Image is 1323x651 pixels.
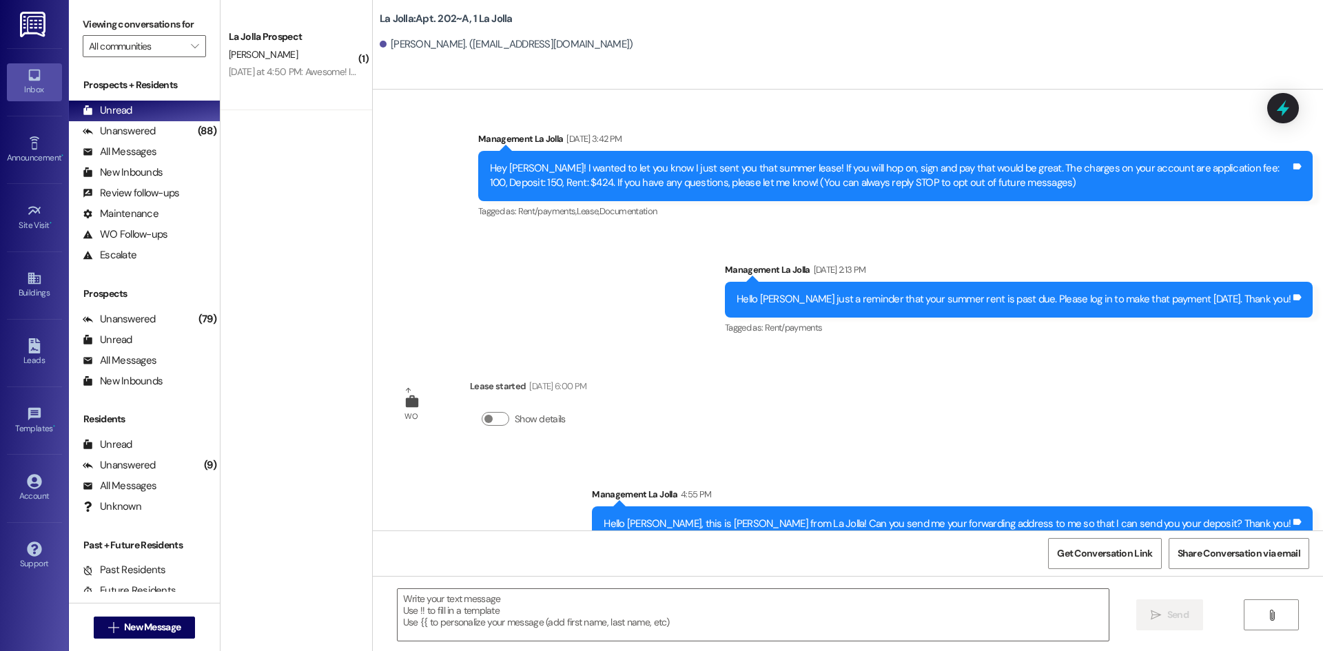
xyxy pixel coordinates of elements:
[404,409,418,424] div: WO
[83,583,176,598] div: Future Residents
[83,165,163,180] div: New Inbounds
[1057,546,1152,561] span: Get Conversation Link
[53,422,55,431] span: •
[83,312,156,327] div: Unanswered
[604,517,1291,531] div: Hello [PERSON_NAME], this is [PERSON_NAME] from La Jolla! Can you send me your forwarding address...
[89,35,184,57] input: All communities
[69,538,220,552] div: Past + Future Residents
[229,48,298,61] span: [PERSON_NAME]
[69,78,220,92] div: Prospects + Residents
[83,374,163,389] div: New Inbounds
[1266,610,1277,621] i: 
[83,563,166,577] div: Past Residents
[83,14,206,35] label: Viewing conversations for
[83,437,132,452] div: Unread
[515,412,566,426] label: Show details
[83,227,167,242] div: WO Follow-ups
[83,103,132,118] div: Unread
[7,199,62,236] a: Site Visit •
[1178,546,1300,561] span: Share Conversation via email
[83,186,179,200] div: Review follow-ups
[69,412,220,426] div: Residents
[83,353,156,368] div: All Messages
[725,318,1313,338] div: Tagged as:
[7,334,62,371] a: Leads
[83,145,156,159] div: All Messages
[470,379,586,398] div: Lease started
[191,41,198,52] i: 
[380,37,633,52] div: [PERSON_NAME]. ([EMAIL_ADDRESS][DOMAIN_NAME])
[83,499,141,514] div: Unknown
[108,622,119,633] i: 
[478,132,1313,151] div: Management La Jolla
[20,12,48,37] img: ResiDesk Logo
[83,124,156,138] div: Unanswered
[478,201,1313,221] div: Tagged as:
[592,487,1313,506] div: Management La Jolla
[50,218,52,228] span: •
[201,455,220,476] div: (9)
[7,63,62,101] a: Inbox
[765,322,823,333] span: Rent/payments
[677,487,711,502] div: 4:55 PM
[1167,608,1189,622] span: Send
[1048,538,1161,569] button: Get Conversation Link
[563,132,622,146] div: [DATE] 3:42 PM
[577,205,599,217] span: Lease ,
[7,470,62,507] a: Account
[526,379,586,393] div: [DATE] 6:00 PM
[229,65,427,78] div: [DATE] at 4:50 PM: Awesome! I'll talk to him [DATE].
[1169,538,1309,569] button: Share Conversation via email
[83,333,132,347] div: Unread
[61,151,63,161] span: •
[1151,610,1161,621] i: 
[7,402,62,440] a: Templates •
[7,537,62,575] a: Support
[725,262,1313,282] div: Management La Jolla
[124,620,181,634] span: New Message
[810,262,866,277] div: [DATE] 2:13 PM
[490,161,1291,191] div: Hey [PERSON_NAME]! I wanted to let you know I just sent you that summer lease! If you will hop on...
[83,458,156,473] div: Unanswered
[380,12,513,26] b: La Jolla: Apt. 202~A, 1 La Jolla
[599,205,657,217] span: Documentation
[518,205,577,217] span: Rent/payments ,
[7,267,62,304] a: Buildings
[83,207,158,221] div: Maintenance
[69,287,220,301] div: Prospects
[229,30,356,44] div: La Jolla Prospect
[195,309,220,330] div: (79)
[83,479,156,493] div: All Messages
[83,248,136,262] div: Escalate
[94,617,196,639] button: New Message
[1136,599,1203,630] button: Send
[737,292,1291,307] div: Hello [PERSON_NAME] just a reminder that your summer rent is past due. Please log in to make that...
[194,121,220,142] div: (88)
